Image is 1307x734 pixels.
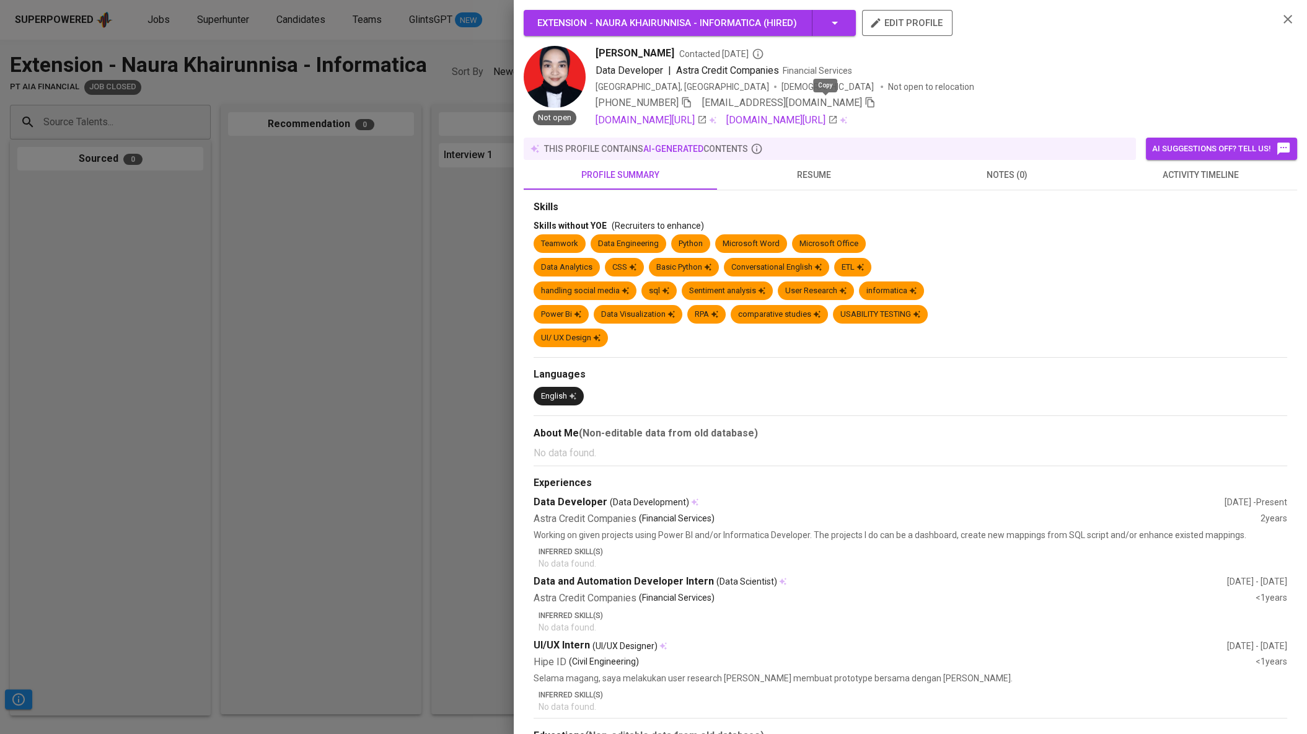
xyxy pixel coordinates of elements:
span: Astra Credit Companies [676,64,779,76]
span: Contacted [DATE] [679,48,764,60]
div: Microsoft Word [723,238,780,250]
span: Extension - Naura Khairunnisa - Informatica ( Hired ) [537,17,797,29]
div: Sentiment analysis [689,285,765,297]
p: (Financial Services) [639,512,715,526]
div: User Research [785,285,847,297]
span: Financial Services [783,66,852,76]
div: RPA [695,309,718,321]
p: No data found. [539,557,1287,570]
div: Data Developer [534,495,1225,510]
div: [GEOGRAPHIC_DATA], [GEOGRAPHIC_DATA] [596,81,769,93]
a: edit profile [862,17,953,27]
div: <1 years [1256,591,1287,606]
svg: By Batam recruiter [752,48,764,60]
div: About Me [534,426,1287,441]
div: Data Visualization [601,309,675,321]
div: UI/ UX Design [541,332,601,344]
div: Power Bi [541,309,581,321]
p: No data found. [539,621,1287,634]
span: profile summary [531,167,710,183]
span: | [668,63,671,78]
button: edit profile [862,10,953,36]
span: AI suggestions off? Tell us! [1152,141,1291,156]
div: Skills [534,200,1287,214]
div: Python [679,238,703,250]
div: UI/UX Intern [534,639,1227,653]
div: sql [649,285,669,297]
span: edit profile [872,15,943,31]
button: Extension - Naura Khairunnisa - Informatica (Hired) [524,10,856,36]
b: (Non-editable data from old database) [579,427,758,439]
span: (Data Development) [610,496,689,508]
span: [PHONE_NUMBER] [596,97,679,108]
span: (Data Scientist) [716,575,777,588]
div: [DATE] - [DATE] [1227,575,1287,588]
p: this profile contains contents [544,143,748,155]
p: Selama magang, saya melakukan user research [PERSON_NAME] membuat prototype bersama dengan [PERSO... [534,672,1287,684]
p: (Civil Engineering) [569,655,639,670]
span: Data Developer [596,64,663,76]
div: USABILITY TESTING [840,309,920,321]
span: [PERSON_NAME] [596,46,674,61]
div: Astra Credit Companies [534,512,1261,526]
div: [DATE] - Present [1225,496,1287,508]
span: activity timeline [1111,167,1290,183]
img: 3cca9d1f9dc15f0026b60e242fa44e51.jpg [524,46,586,108]
div: Experiences [534,476,1287,490]
div: Data and Automation Developer Intern [534,575,1227,589]
p: Inferred Skill(s) [539,546,1287,557]
button: AI suggestions off? Tell us! [1146,138,1297,160]
div: Basic Python [656,262,711,273]
div: [DATE] - [DATE] [1227,640,1287,652]
span: Skills without YOE [534,221,607,231]
p: Working on given projects using Power BI and/or Informatica Developer. The projects I do can be a... [534,529,1287,541]
div: Data Engineering [598,238,659,250]
div: Data Analytics [541,262,592,273]
div: handling social media [541,285,629,297]
div: Languages [534,368,1287,382]
span: [DEMOGRAPHIC_DATA] [781,81,876,93]
p: (Financial Services) [639,591,715,606]
a: [DOMAIN_NAME][URL] [596,113,707,128]
p: Inferred Skill(s) [539,689,1287,701]
span: resume [724,167,903,183]
span: notes (0) [918,167,1096,183]
div: 2 years [1261,512,1287,526]
span: (UI/UX Designer) [592,640,658,652]
div: Hipe ID [534,655,1256,670]
span: (Recruiters to enhance) [612,221,704,231]
p: Inferred Skill(s) [539,610,1287,621]
span: Not open [533,112,576,124]
a: [DOMAIN_NAME][URL] [726,113,838,128]
div: Conversational English [731,262,822,273]
div: English [541,391,576,402]
div: <1 years [1256,655,1287,670]
div: comparative studies [738,309,821,321]
div: CSS [612,262,636,273]
div: informatica [866,285,917,297]
p: No data found. [539,701,1287,713]
p: No data found. [534,446,1287,461]
span: [EMAIL_ADDRESS][DOMAIN_NAME] [702,97,862,108]
div: ETL [842,262,864,273]
p: Not open to relocation [888,81,974,93]
span: AI-generated [643,144,703,154]
div: Astra Credit Companies [534,591,1256,606]
div: Teamwork [541,238,578,250]
div: Microsoft Office [799,238,858,250]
